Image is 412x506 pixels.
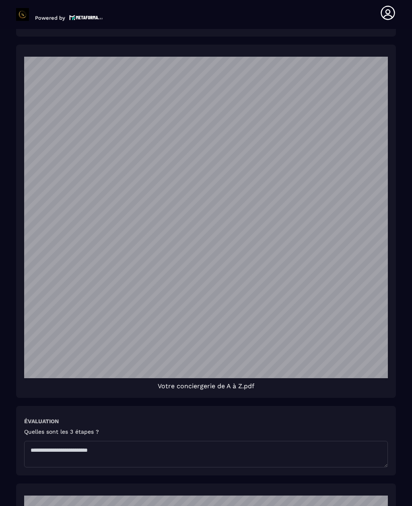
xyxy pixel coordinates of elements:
[16,8,29,21] img: logo-branding
[24,418,59,424] h6: Évaluation
[24,428,99,435] h5: Quelles sont les 3 étapes ?
[35,15,65,21] p: Powered by
[69,14,103,21] img: logo
[158,382,254,390] span: Votre conciergerie de A à Z.pdf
